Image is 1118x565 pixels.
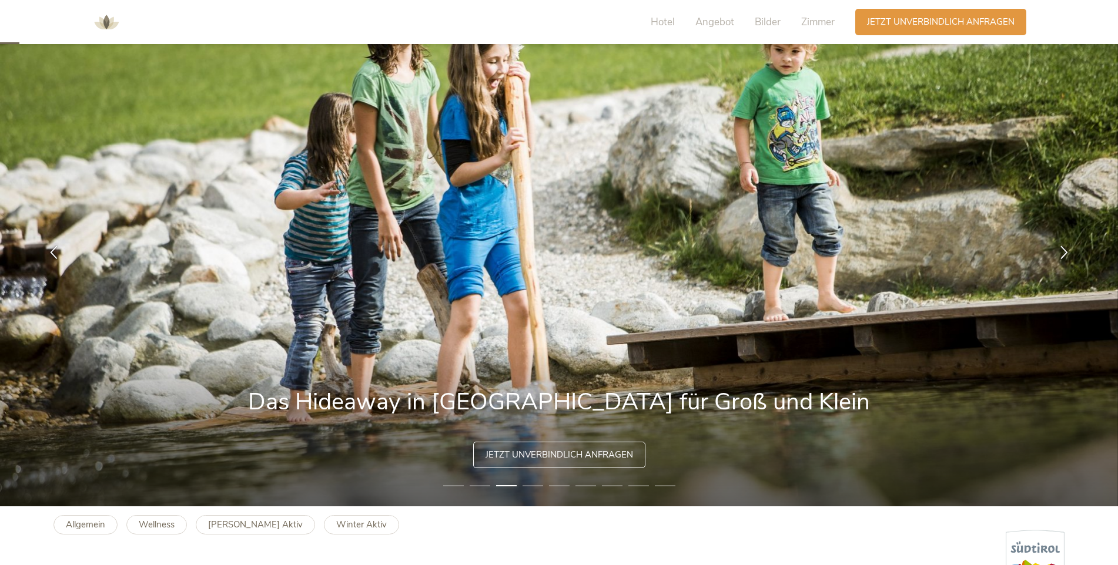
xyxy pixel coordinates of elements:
[53,515,118,534] a: Allgemein
[695,15,734,29] span: Angebot
[126,515,187,534] a: Wellness
[196,515,315,534] a: [PERSON_NAME] Aktiv
[651,15,675,29] span: Hotel
[755,15,781,29] span: Bilder
[89,18,124,26] a: AMONTI & LUNARIS Wellnessresort
[801,15,835,29] span: Zimmer
[139,519,175,530] b: Wellness
[324,515,399,534] a: Winter Aktiv
[486,449,633,461] span: Jetzt unverbindlich anfragen
[336,519,387,530] b: Winter Aktiv
[867,16,1015,28] span: Jetzt unverbindlich anfragen
[89,5,124,40] img: AMONTI & LUNARIS Wellnessresort
[208,519,303,530] b: [PERSON_NAME] Aktiv
[66,519,105,530] b: Allgemein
